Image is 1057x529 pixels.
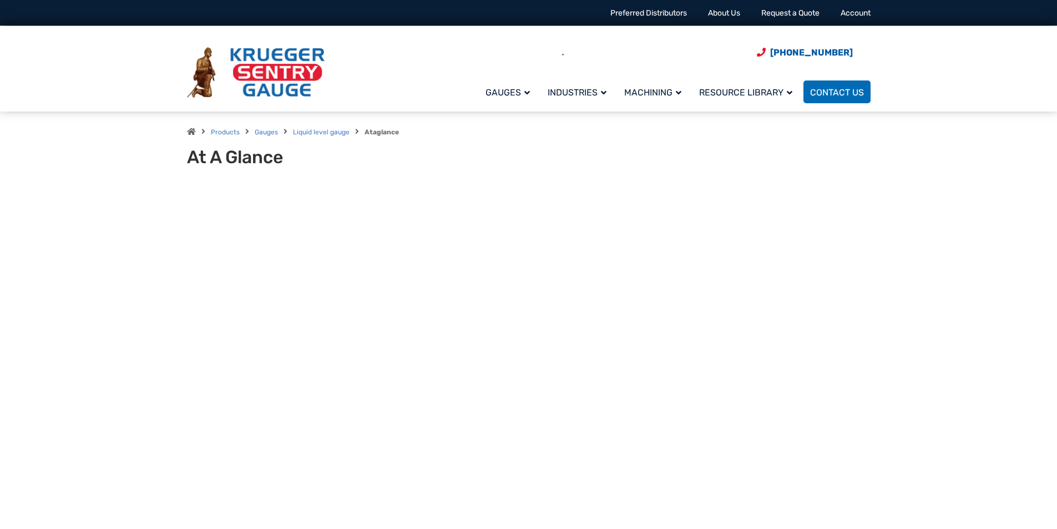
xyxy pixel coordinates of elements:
[479,79,541,105] a: Gauges
[187,47,325,98] img: Krueger Sentry Gauge
[548,87,606,98] span: Industries
[610,8,687,18] a: Preferred Distributors
[810,87,864,98] span: Contact Us
[187,147,461,168] h1: At A Glance
[541,79,618,105] a: Industries
[761,8,820,18] a: Request a Quote
[699,87,792,98] span: Resource Library
[770,47,853,58] span: [PHONE_NUMBER]
[485,87,530,98] span: Gauges
[708,8,740,18] a: About Us
[365,128,399,136] strong: Ataglance
[624,87,681,98] span: Machining
[692,79,803,105] a: Resource Library
[841,8,871,18] a: Account
[618,79,692,105] a: Machining
[293,128,350,136] a: Liquid level gauge
[211,128,240,136] a: Products
[255,128,278,136] a: Gauges
[803,80,871,103] a: Contact Us
[757,46,853,59] a: Phone Number (920) 434-8860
